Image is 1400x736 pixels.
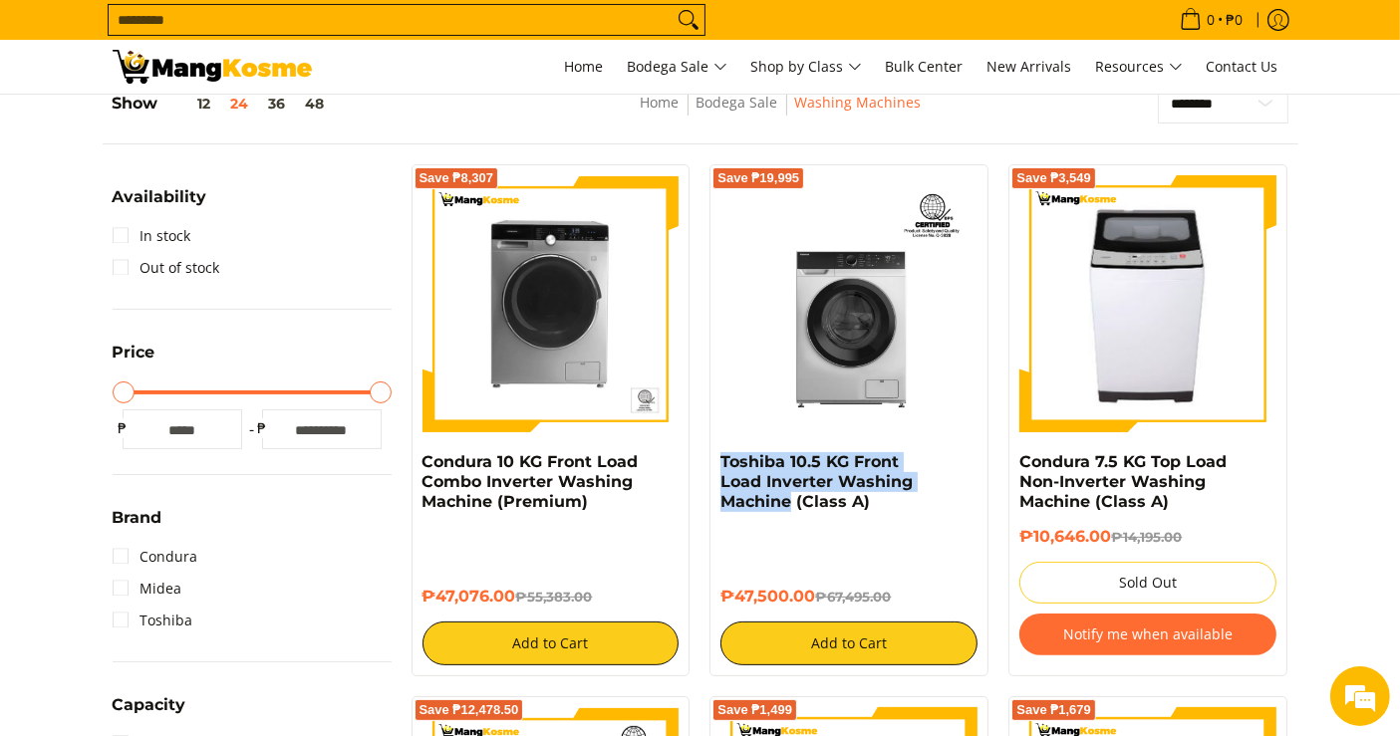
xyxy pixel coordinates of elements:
[717,172,799,184] span: Save ₱19,995
[104,112,335,137] div: Chat with us now
[327,10,375,58] div: Minimize live chat window
[978,40,1082,94] a: New Arrivals
[221,96,259,112] button: 24
[1086,40,1193,94] a: Resources
[422,452,639,511] a: Condura 10 KG Front Load Combo Inverter Washing Machine (Premium)
[720,621,978,665] button: Add to Cart
[720,452,913,511] a: Toshiba 10.5 KG Front Load Inverter Washing Machine (Class A)
[1019,613,1276,655] button: Notify me when available
[1016,172,1091,184] span: Save ₱3,549
[422,175,680,432] img: Condura 10 KG Front Load Combo Inverter Washing Machine (Premium)
[565,57,604,76] span: Home
[113,605,193,636] a: Toshiba
[1028,175,1269,432] img: condura-7.5kg-topload-non-inverter-washing-machine-class-c-full-view-mang-kosme
[113,510,162,541] summary: Open
[795,93,922,112] a: Washing Machines
[1174,9,1250,31] span: •
[987,57,1072,76] span: New Arrivals
[422,621,680,665] button: Add to Cart
[1207,57,1278,76] span: Contact Us
[113,541,198,573] a: Condura
[113,697,186,713] span: Capacity
[1019,452,1227,511] a: Condura 7.5 KG Top Load Non-Inverter Washing Machine (Class A)
[1019,562,1276,604] button: Sold Out
[1019,527,1276,547] h6: ₱10,646.00
[1224,13,1247,27] span: ₱0
[1205,13,1219,27] span: 0
[10,509,380,579] textarea: Type your message and hit 'Enter'
[618,40,737,94] a: Bodega Sale
[717,704,792,716] span: Save ₱1,499
[113,50,312,84] img: Washing Machines l Mang Kosme: Home Appliances Warehouse Sale Partner
[720,587,978,607] h6: ₱47,500.00
[113,94,335,114] h5: Show
[876,40,974,94] a: Bulk Center
[113,345,155,375] summary: Open
[516,589,593,605] del: ₱55,383.00
[420,704,519,716] span: Save ₱12,478.50
[113,345,155,361] span: Price
[697,93,778,112] a: Bodega Sale
[259,96,296,112] button: 36
[555,40,614,94] a: Home
[420,172,494,184] span: Save ₱8,307
[113,418,133,438] span: ₱
[1111,529,1182,545] del: ₱14,195.00
[113,697,186,728] summary: Open
[500,91,1061,135] nav: Breadcrumbs
[113,252,220,284] a: Out of stock
[296,96,335,112] button: 48
[332,40,1288,94] nav: Main Menu
[673,5,704,35] button: Search
[113,189,207,205] span: Availability
[720,175,978,432] img: Toshiba 10.5 KG Front Load Inverter Washing Machine (Class A)
[628,55,727,80] span: Bodega Sale
[741,40,872,94] a: Shop by Class
[422,587,680,607] h6: ₱47,076.00
[641,93,680,112] a: Home
[113,220,191,252] a: In stock
[1197,40,1288,94] a: Contact Us
[886,57,964,76] span: Bulk Center
[252,418,272,438] span: ₱
[113,189,207,220] summary: Open
[815,589,891,605] del: ₱67,495.00
[751,55,862,80] span: Shop by Class
[1096,55,1183,80] span: Resources
[1016,704,1091,716] span: Save ₱1,679
[116,233,275,434] span: We're online!
[113,510,162,526] span: Brand
[158,96,221,112] button: 12
[113,573,182,605] a: Midea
